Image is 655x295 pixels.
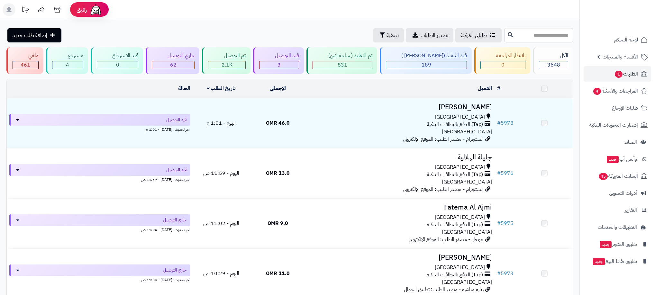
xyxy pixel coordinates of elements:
[152,61,194,69] div: 62
[584,83,651,99] a: المراجعات والأسئلة4
[435,264,485,271] span: [GEOGRAPHIC_DATA]
[435,214,485,221] span: [GEOGRAPHIC_DATA]
[614,35,638,44] span: لوحة التحكم
[5,47,45,74] a: ملغي 461
[501,61,505,69] span: 0
[305,47,378,74] a: تم التنفيذ ( ساحة اتين) 831
[625,206,637,215] span: التقارير
[592,257,637,266] span: تطبيق نقاط البيع
[584,185,651,201] a: أدوات التسويق
[144,47,201,74] a: جاري التوصيل 62
[497,119,514,127] a: #5978
[584,134,651,150] a: العملاء
[163,217,186,223] span: جاري التوصيل
[593,86,638,95] span: المراجعات والأسئلة
[203,270,239,277] span: اليوم - 10:29 ص
[206,119,236,127] span: اليوم - 1:01 م
[66,61,69,69] span: 4
[313,52,372,59] div: تم التنفيذ ( ساحة اتين)
[599,240,637,249] span: تطبيق المتجر
[166,167,186,173] span: قيد التوصيل
[442,278,492,286] span: [GEOGRAPHIC_DATA]
[584,66,651,82] a: الطلبات1
[497,169,514,177] a: #5976
[427,171,483,178] span: (Tap) الدفع بالبطاقات البنكية
[539,52,568,59] div: الكل
[270,85,286,92] a: الإجمالي
[611,5,649,18] img: logo-2.png
[427,221,483,228] span: (Tap) الدفع بالبطاقات البنكية
[387,31,399,39] span: تصفية
[178,85,190,92] a: الحالة
[152,52,195,59] div: جاري التوصيل
[584,219,651,235] a: التطبيقات والخدمات
[9,176,190,183] div: اخر تحديث: [DATE] - 11:59 ص
[532,47,574,74] a: الكل3648
[497,85,500,92] a: #
[612,103,638,112] span: طلبات الإرجاع
[497,119,501,127] span: #
[442,178,492,186] span: [GEOGRAPHIC_DATA]
[378,47,473,74] a: قيد التنفيذ ([PERSON_NAME] ) 189
[313,61,372,69] div: 831
[13,31,47,39] span: إضافة طلب جديد
[478,85,492,92] a: العميل
[473,47,532,74] a: بانتظار المراجعة 0
[277,61,281,69] span: 3
[89,3,102,16] img: ai-face.png
[409,236,484,243] span: جوجل - مصدر الطلب: الموقع الإلكتروني
[481,61,525,69] div: 0
[406,28,453,42] a: تصدير الطلبات
[614,69,638,78] span: الطلبات
[52,52,83,59] div: مسترجع
[598,173,608,180] span: 45
[338,61,347,69] span: 831
[309,154,492,161] h3: جليلة الهلالية
[208,52,246,59] div: تم التوصيل
[584,117,651,133] a: إشعارات التحويلات البنكية
[21,61,30,69] span: 461
[422,61,431,69] span: 189
[259,61,299,69] div: 3
[309,204,492,211] h3: Fatema Al Ajmi
[252,47,305,74] a: قيد التوصيل 3
[584,237,651,252] a: تطبيق المتجرجديد
[455,28,502,42] a: طلباتي المُوكلة
[52,61,83,69] div: 4
[460,31,487,39] span: طلباتي المُوكلة
[442,128,492,136] span: [GEOGRAPHIC_DATA]
[584,254,651,269] a: تطبيق نقاط البيعجديد
[386,61,467,69] div: 189
[600,241,612,248] span: جديد
[97,61,138,69] div: 0
[442,228,492,236] span: [GEOGRAPHIC_DATA]
[593,258,605,265] span: جديد
[266,119,290,127] span: 46.0 OMR
[624,138,637,147] span: العملاء
[7,28,61,42] a: إضافة طلب جديد
[9,226,190,233] div: اخر تحديث: [DATE] - 11:04 ص
[598,223,637,232] span: التطبيقات والخدمات
[607,156,619,163] span: جديد
[403,185,484,193] span: انستجرام - مصدر الطلب: الموقع الإلكتروني
[9,276,190,283] div: اخر تحديث: [DATE] - 11:04 ص
[373,28,404,42] button: تصفية
[13,61,38,69] div: 461
[116,61,119,69] span: 0
[606,155,637,164] span: وآتس آب
[497,169,501,177] span: #
[603,52,638,61] span: الأقسام والمنتجات
[170,61,177,69] span: 62
[435,113,485,121] span: [GEOGRAPHIC_DATA]
[201,47,252,74] a: تم التوصيل 2.1K
[584,32,651,48] a: لوحة التحكم
[13,52,39,59] div: ملغي
[203,219,239,227] span: اليوم - 11:02 ص
[266,169,290,177] span: 13.0 OMR
[166,117,186,123] span: قيد التوصيل
[497,219,501,227] span: #
[203,169,239,177] span: اليوم - 11:59 ص
[89,47,145,74] a: قيد الاسترجاع 0
[497,270,514,277] a: #5973
[584,168,651,184] a: السلات المتروكة45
